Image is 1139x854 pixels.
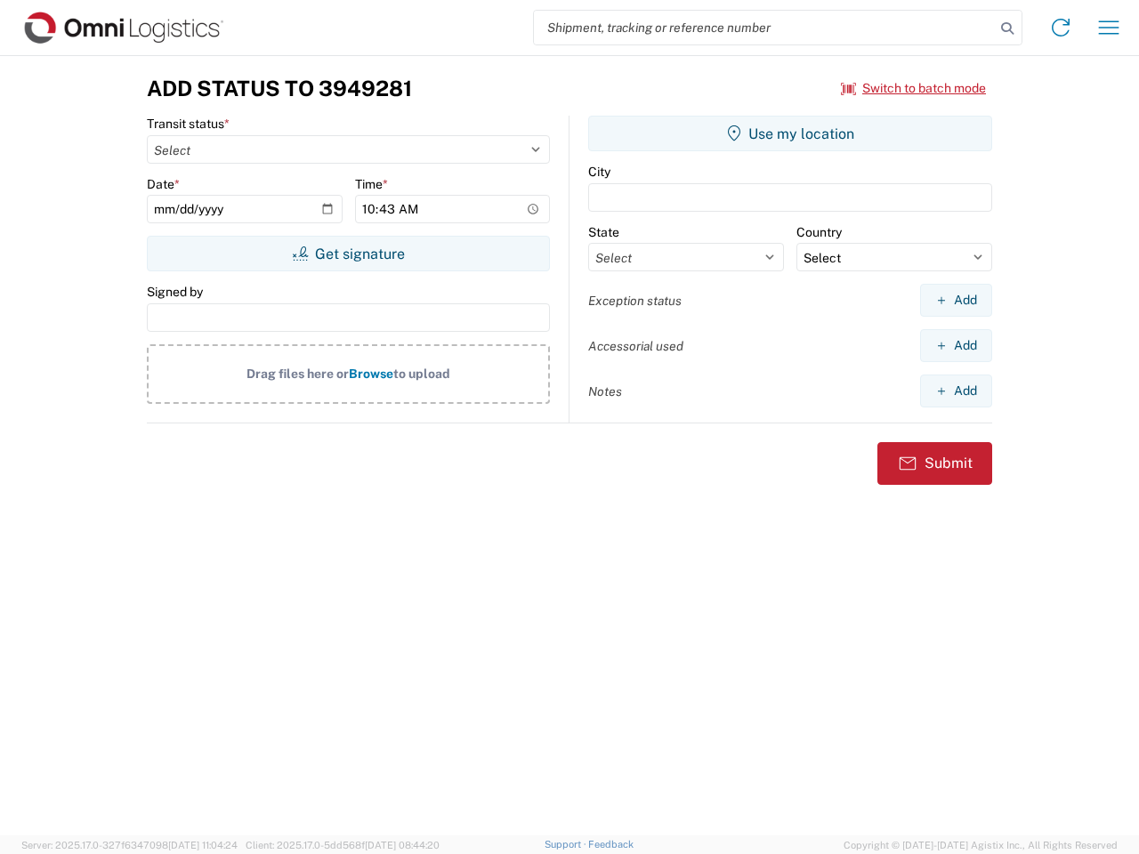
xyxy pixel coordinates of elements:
[920,284,992,317] button: Add
[534,11,995,44] input: Shipment, tracking or reference number
[920,375,992,407] button: Add
[841,74,986,103] button: Switch to batch mode
[588,116,992,151] button: Use my location
[355,176,388,192] label: Time
[147,116,230,132] label: Transit status
[349,367,393,381] span: Browse
[147,284,203,300] label: Signed by
[588,224,619,240] label: State
[920,329,992,362] button: Add
[168,840,238,850] span: [DATE] 11:04:24
[588,293,682,309] label: Exception status
[588,164,610,180] label: City
[246,840,440,850] span: Client: 2025.17.0-5dd568f
[877,442,992,485] button: Submit
[588,839,634,850] a: Feedback
[393,367,450,381] span: to upload
[147,176,180,192] label: Date
[147,236,550,271] button: Get signature
[246,367,349,381] span: Drag files here or
[147,76,412,101] h3: Add Status to 3949281
[796,224,842,240] label: Country
[844,837,1118,853] span: Copyright © [DATE]-[DATE] Agistix Inc., All Rights Reserved
[588,338,683,354] label: Accessorial used
[21,840,238,850] span: Server: 2025.17.0-327f6347098
[545,839,589,850] a: Support
[365,840,440,850] span: [DATE] 08:44:20
[588,383,622,399] label: Notes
